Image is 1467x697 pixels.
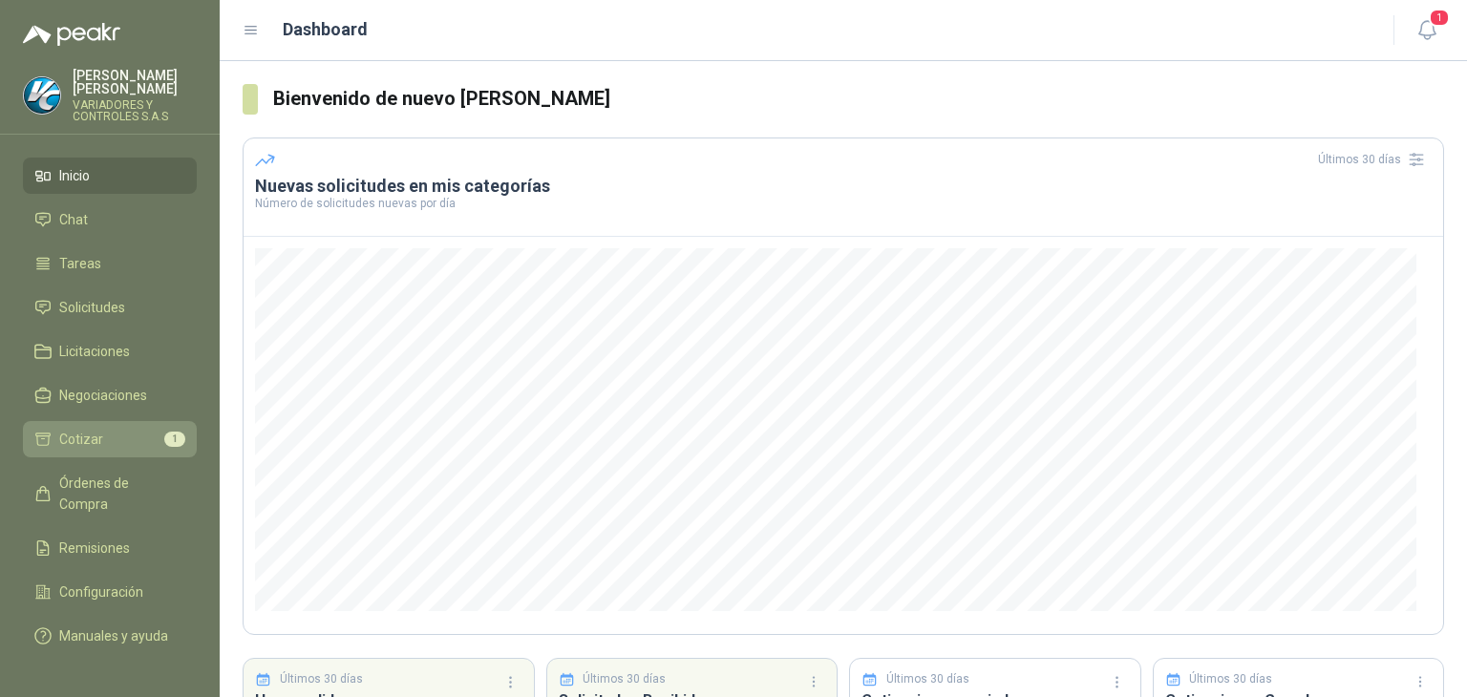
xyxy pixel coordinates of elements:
span: Chat [59,209,88,230]
a: Remisiones [23,530,197,566]
span: 1 [164,432,185,447]
span: Licitaciones [59,341,130,362]
p: VARIADORES Y CONTROLES S.A.S [73,99,197,122]
a: Negociaciones [23,377,197,413]
p: Últimos 30 días [886,670,969,688]
div: Últimos 30 días [1318,144,1432,175]
p: Últimos 30 días [583,670,666,688]
h1: Dashboard [283,16,368,43]
span: Configuración [59,581,143,602]
a: Licitaciones [23,333,197,370]
a: Órdenes de Compra [23,465,197,522]
a: Tareas [23,245,197,282]
a: Configuración [23,574,197,610]
h3: Bienvenido de nuevo [PERSON_NAME] [273,84,1444,114]
span: Órdenes de Compra [59,473,179,515]
span: Solicitudes [59,297,125,318]
span: Tareas [59,253,101,274]
a: Chat [23,201,197,238]
h3: Nuevas solicitudes en mis categorías [255,175,1432,198]
p: Últimos 30 días [280,670,363,688]
a: Cotizar1 [23,421,197,457]
button: 1 [1410,13,1444,48]
span: Negociaciones [59,385,147,406]
span: Cotizar [59,429,103,450]
p: Últimos 30 días [1189,670,1272,688]
span: Inicio [59,165,90,186]
span: Manuales y ayuda [59,625,168,646]
a: Manuales y ayuda [23,618,197,654]
p: [PERSON_NAME] [PERSON_NAME] [73,69,197,95]
a: Inicio [23,158,197,194]
a: Solicitudes [23,289,197,326]
img: Company Logo [24,77,60,114]
span: Remisiones [59,538,130,559]
img: Logo peakr [23,23,120,46]
p: Número de solicitudes nuevas por día [255,198,1432,209]
span: 1 [1429,9,1450,27]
